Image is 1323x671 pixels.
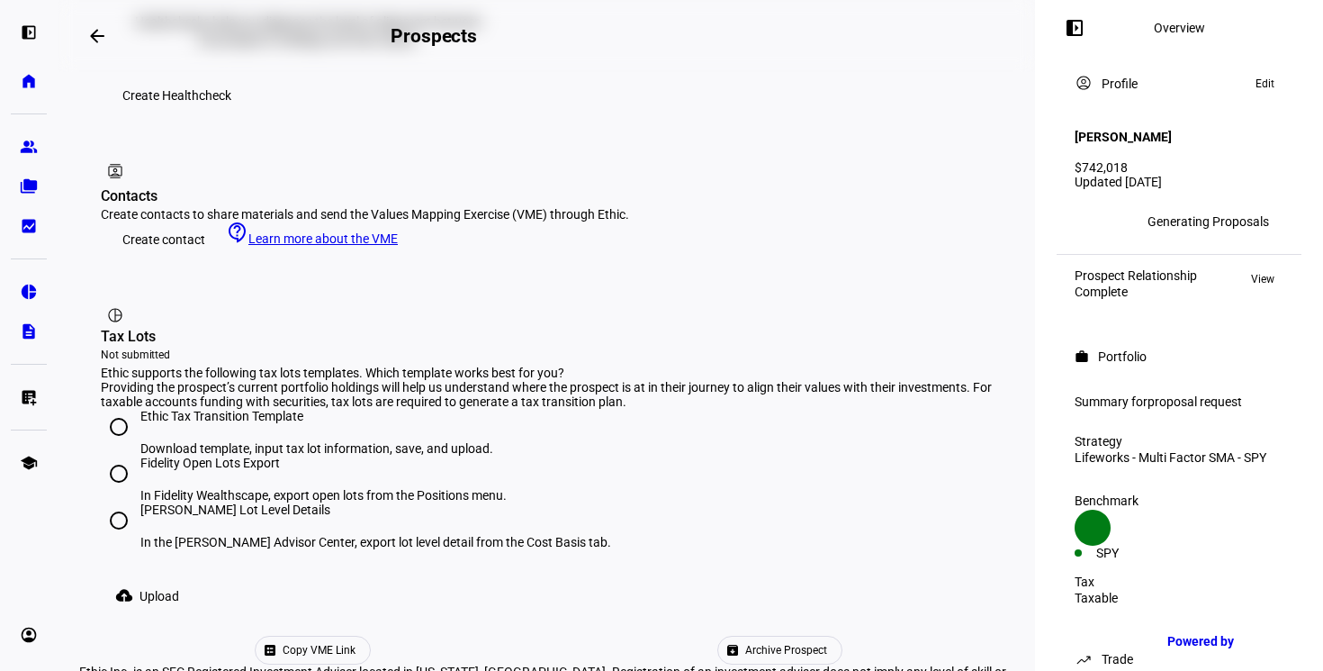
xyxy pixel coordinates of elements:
button: Archive Prospect [717,636,842,665]
div: In Fidelity Wealthscape, export open lots from the Positions menu. [140,488,507,503]
mat-icon: account_circle [1075,74,1093,92]
span: Create contact [122,222,205,258]
eth-mat-symbol: account_circle [20,626,38,644]
div: Complete [1075,285,1197,299]
eth-mat-symbol: bid_landscape [20,217,38,235]
button: Edit [1246,73,1283,95]
h4: [PERSON_NAME] [1075,130,1172,144]
eth-mat-symbol: school [20,454,38,472]
mat-icon: contact_support [227,222,248,243]
eth-mat-symbol: group [20,138,38,156]
div: Create contacts to share materials and send the Values Mapping Exercise (VME) through Ethic. [101,207,641,222]
div: Updated [DATE] [1075,175,1283,189]
div: Download template, input tax lot information, save, and upload. [140,441,493,456]
button: Create Healthcheck [101,77,253,113]
a: folder_copy [11,168,47,204]
eth-mat-symbol: home [20,72,38,90]
div: Tax Lots [101,326,992,348]
mat-icon: pie_chart [106,306,124,324]
a: pie_chart [11,274,47,310]
mat-icon: work [1075,349,1089,364]
mat-icon: archive [725,643,740,657]
div: Not submitted [101,348,992,362]
button: Copy VME Link [255,636,371,665]
a: Learn more about the VME [227,231,398,246]
span: ER [1083,215,1096,228]
div: Ethic Tax Transition Template [140,409,493,423]
eth-mat-symbol: description [20,322,38,340]
div: [PERSON_NAME] Lot Level Details [140,503,611,517]
mat-icon: trending_up [1075,650,1093,668]
div: Summary for [1075,394,1283,409]
a: bid_landscape [11,208,47,244]
div: In the [PERSON_NAME] Advisor Center, export lot level detail from the Cost Basis tab. [140,535,611,549]
eth-mat-symbol: left_panel_open [20,23,38,41]
div: Generating Proposals [1147,214,1269,229]
div: SPY [1096,546,1179,560]
a: home [11,63,47,99]
eth-mat-symbol: pie_chart [20,283,38,301]
span: View [1251,268,1274,290]
button: Create contact [101,222,227,258]
div: Ethic supports the following tax lots templates. Which template works best for you? [101,366,992,380]
div: Contacts [101,186,992,207]
mat-icon: left_panel_open [1064,17,1085,39]
span: Copy VME Link [283,637,355,664]
mat-icon: ballot [263,643,277,657]
button: View [1242,268,1283,290]
div: Overview [1154,21,1205,35]
span: Create Healthcheck [122,77,231,113]
div: Taxable [1075,591,1283,605]
a: group [11,129,47,165]
span: Edit [1255,73,1274,95]
eth-mat-symbol: list_alt_add [20,388,38,406]
div: Lifeworks - Multi Factor SMA - SPY [1075,450,1283,465]
div: Prospect Relationship [1075,268,1197,283]
div: Providing the prospect’s current portfolio holdings will help us understand where the prospect is... [101,380,992,409]
span: proposal request [1147,394,1242,409]
div: Tax [1075,575,1283,589]
span: Learn more about the VME [248,231,398,246]
span: Archive Prospect [745,637,827,664]
div: Fidelity Open Lots Export [140,456,507,470]
mat-icon: contacts [106,162,124,180]
div: Strategy [1075,434,1283,449]
eth-mat-symbol: folder_copy [20,177,38,195]
h2: Prospects [391,25,477,47]
div: Profile [1102,77,1138,91]
mat-icon: arrow_backwards [86,25,108,47]
eth-panel-overview-card-header: Trade [1075,648,1283,670]
div: Benchmark [1075,494,1283,508]
eth-panel-overview-card-header: Portfolio [1075,346,1283,367]
div: Portfolio [1098,349,1147,364]
a: description [11,313,47,349]
div: $742,018 [1075,160,1283,175]
eth-panel-overview-card-header: Profile [1075,73,1283,95]
div: Trade [1102,652,1133,666]
a: Powered by [1158,624,1296,657]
